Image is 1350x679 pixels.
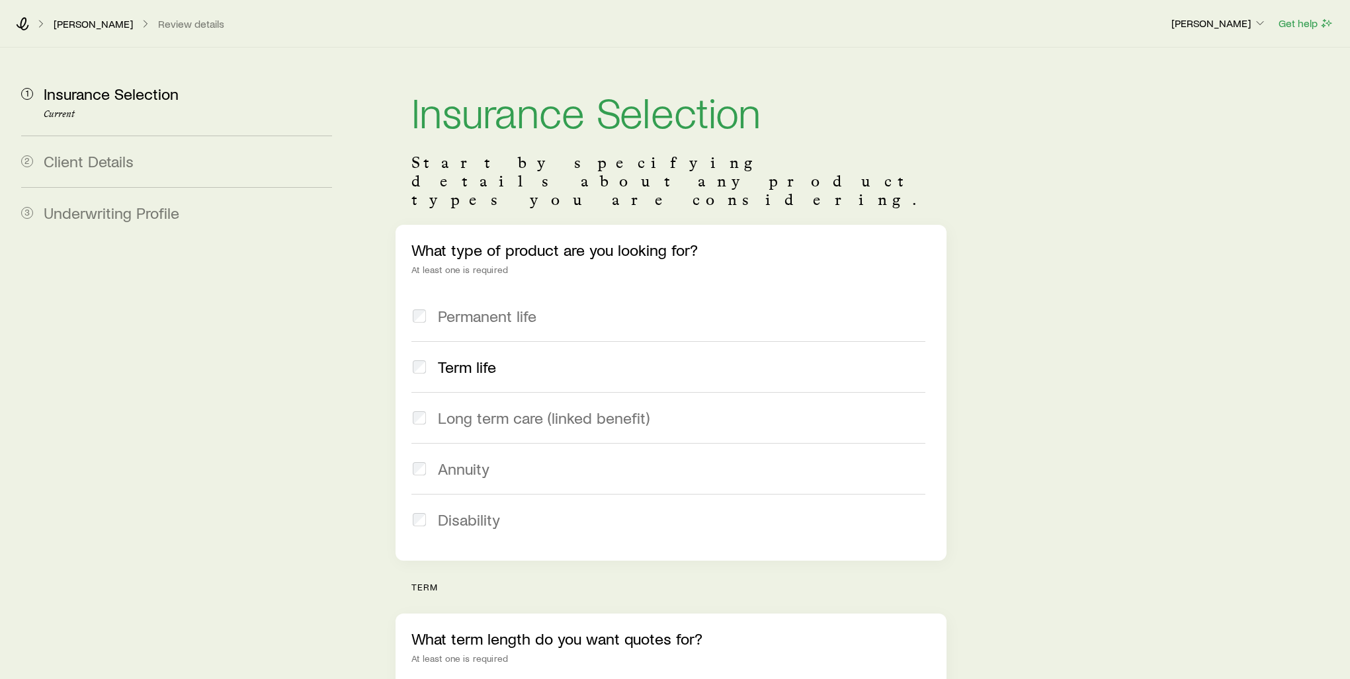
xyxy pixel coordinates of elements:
span: 3 [21,207,33,219]
p: What type of product are you looking for? [411,241,931,259]
span: 2 [21,155,33,167]
p: [PERSON_NAME] [1171,17,1267,30]
span: Client Details [44,151,134,171]
span: Underwriting Profile [44,203,179,222]
button: [PERSON_NAME] [1171,16,1267,32]
input: Long term care (linked benefit) [413,411,426,424]
input: Disability [413,513,426,526]
p: term [411,582,947,592]
h1: Insurance Selection [411,90,931,132]
span: Disability [438,510,500,529]
div: At least one is required [411,653,931,664]
input: Term life [413,360,426,374]
span: Long term care (linked benefit) [438,409,650,427]
a: [PERSON_NAME] [53,18,134,30]
button: Get help [1278,16,1334,31]
span: 1 [21,88,33,100]
span: Permanent life [438,307,536,325]
span: Term life [438,358,496,376]
div: At least one is required [411,264,931,275]
span: Annuity [438,459,489,478]
button: Review details [157,18,225,30]
input: Permanent life [413,309,426,323]
p: Start by specifying details about any product types you are considering. [411,153,931,209]
span: Insurance Selection [44,84,179,103]
input: Annuity [413,462,426,475]
p: Current [44,109,332,120]
p: What term length do you want quotes for? [411,629,931,648]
